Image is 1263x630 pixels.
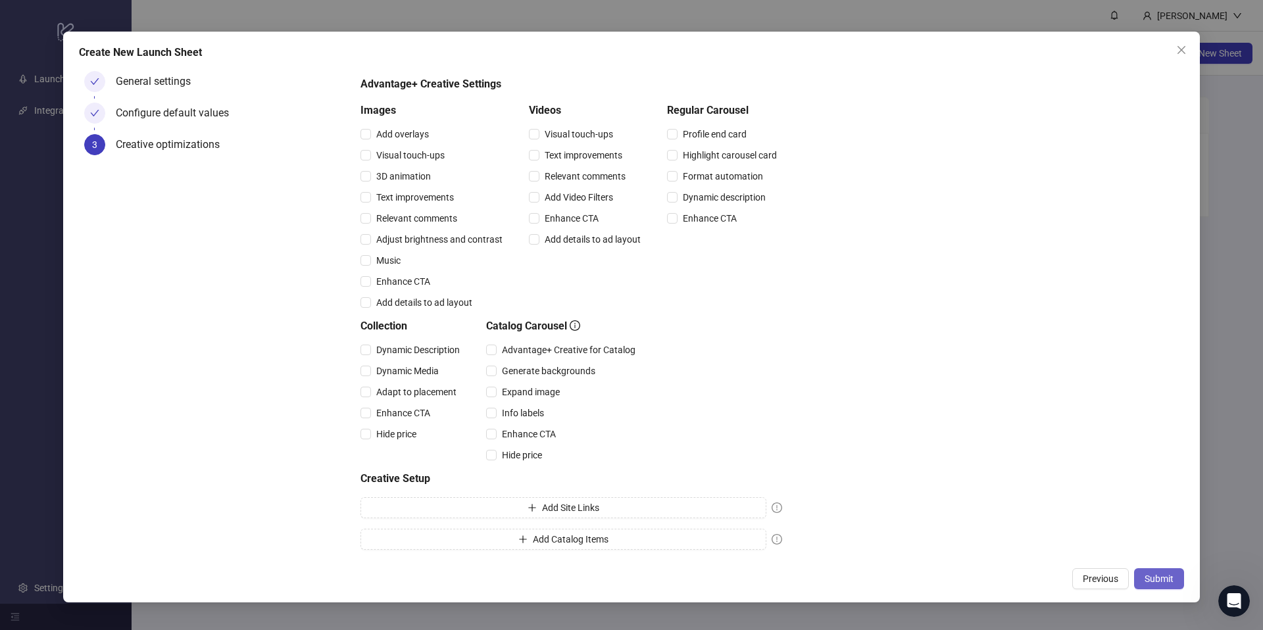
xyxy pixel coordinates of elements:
[62,431,73,441] button: Upload attachment
[41,431,52,441] button: Gif picker
[37,7,59,28] img: Profile image for Fin
[1083,573,1118,584] span: Previous
[1176,45,1187,55] span: close
[21,162,126,185] b: [EMAIL_ADDRESS][DOMAIN_NAME]
[570,320,580,331] span: info-circle
[497,406,549,420] span: Info labels
[58,84,242,109] div: Is it possible to use a shared drive as a main folder
[371,427,422,441] span: Hide price
[539,169,631,183] span: Relevant comments
[206,5,231,30] button: Home
[90,109,99,118] span: check
[1072,568,1129,589] button: Previous
[678,190,771,205] span: Dynamic description
[1145,573,1174,584] span: Submit
[11,128,253,256] div: Fin says…
[533,534,608,545] span: Add Catalog Items
[542,502,599,513] span: Add Site Links
[678,127,752,141] span: Profile end card
[678,148,782,162] span: Highlight carousel card
[116,103,239,124] div: Configure default values
[226,425,247,447] button: Send a message…
[497,448,547,462] span: Hide price
[20,431,31,441] button: Emoji picker
[11,128,216,228] div: You’ll get replies here and in your email:✉️[EMAIL_ADDRESS][DOMAIN_NAME]Our usual reply time🕒unde...
[116,71,201,92] div: General settings
[539,211,604,226] span: Enhance CTA
[371,190,459,205] span: Text improvements
[64,12,80,22] h1: Fin
[360,103,508,118] h5: Images
[32,207,111,218] b: under 12 hours
[497,385,565,399] span: Expand image
[667,103,782,118] h5: Regular Carousel
[772,502,782,513] span: exclamation-circle
[371,232,508,247] span: Adjust brightness and contrast
[486,318,641,334] h5: Catalog Carousel
[360,471,782,487] h5: Creative Setup
[47,76,253,117] div: Is it possible to use a shared drive as a main folder
[539,127,618,141] span: Visual touch-ups
[497,364,601,378] span: Generate backgrounds
[79,45,1184,61] div: Create New Launch Sheet
[116,134,230,155] div: Creative optimizations
[678,169,768,183] span: Format automation
[539,190,618,205] span: Add Video Filters
[772,534,782,545] span: exclamation-circle
[371,343,465,357] span: Dynamic Description
[360,529,766,550] button: Add Catalog Items
[529,103,646,118] h5: Videos
[21,230,76,238] div: Fin • Just now
[539,232,646,247] span: Add details to ad layout
[90,77,99,86] span: check
[231,5,255,29] div: Close
[1171,39,1192,61] button: Close
[360,318,465,334] h5: Collection
[1134,568,1184,589] button: Submit
[21,194,205,220] div: Our usual reply time 🕒
[9,5,34,30] button: go back
[371,295,478,310] span: Add details to ad layout
[497,343,641,357] span: Advantage+ Creative for Catalog
[371,211,462,226] span: Relevant comments
[371,127,434,141] span: Add overlays
[11,403,252,425] textarea: Message…
[1218,585,1250,617] iframe: Intercom live chat
[360,497,766,518] button: Add Site Links
[371,406,435,420] span: Enhance CTA
[371,274,435,289] span: Enhance CTA
[518,535,528,544] span: plus
[539,148,628,162] span: Text improvements
[360,76,782,92] h5: Advantage+ Creative Settings
[371,169,436,183] span: 3D animation
[21,135,205,187] div: You’ll get replies here and in your email: ✉️
[371,148,450,162] span: Visual touch-ups
[678,211,742,226] span: Enhance CTA
[92,139,97,150] span: 3
[371,385,462,399] span: Adapt to placement
[528,503,537,512] span: plus
[11,76,253,128] div: Leevi says…
[371,253,406,268] span: Music
[497,427,561,441] span: Enhance CTA
[371,364,444,378] span: Dynamic Media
